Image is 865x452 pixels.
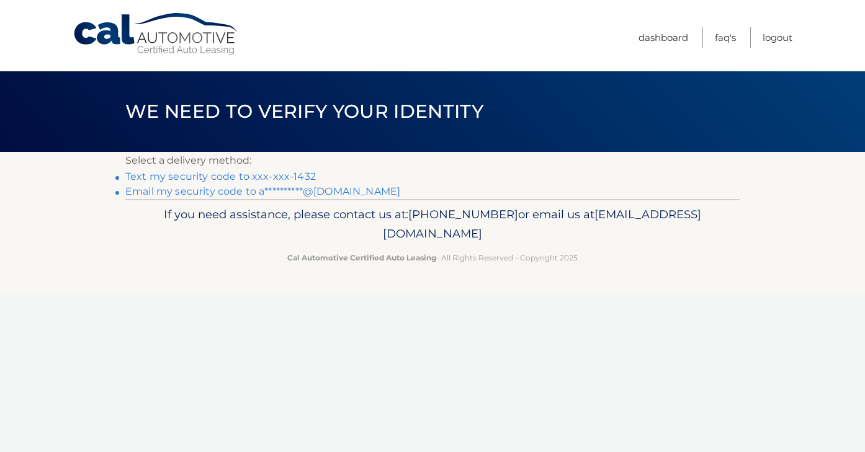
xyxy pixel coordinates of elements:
a: Dashboard [639,27,688,48]
p: Select a delivery method: [125,152,740,169]
p: - All Rights Reserved - Copyright 2025 [133,251,732,264]
a: Cal Automotive [73,12,240,56]
a: Text my security code to xxx-xxx-1432 [125,171,316,182]
a: Logout [763,27,792,48]
span: We need to verify your identity [125,100,483,123]
p: If you need assistance, please contact us at: or email us at [133,205,732,244]
a: FAQ's [715,27,736,48]
strong: Cal Automotive Certified Auto Leasing [287,253,436,262]
span: [PHONE_NUMBER] [408,207,518,221]
a: Email my security code to a**********@[DOMAIN_NAME] [125,185,400,197]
